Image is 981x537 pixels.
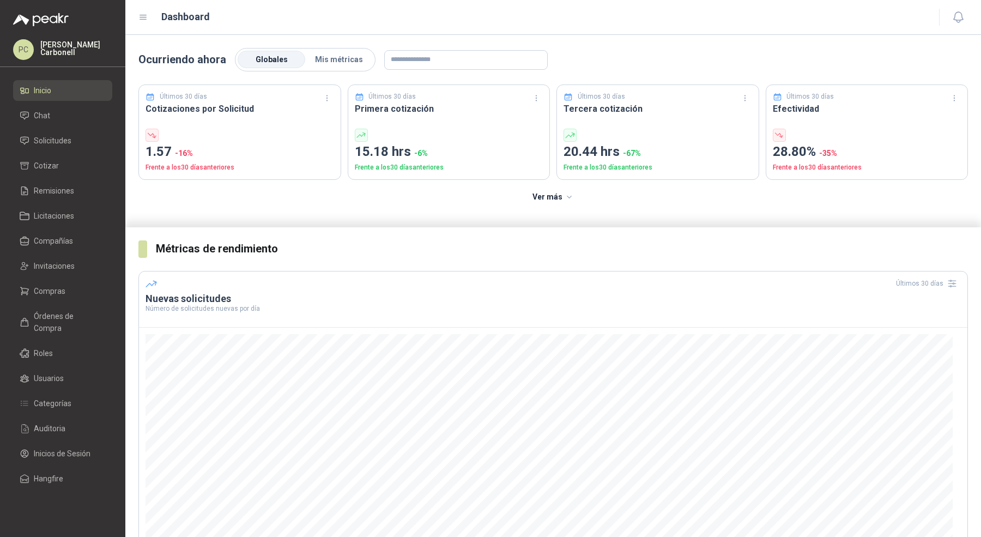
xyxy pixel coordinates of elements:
[13,206,112,226] a: Licitaciones
[13,418,112,439] a: Auditoria
[34,347,53,359] span: Roles
[138,51,226,68] p: Ocurriendo ahora
[146,142,334,162] p: 1.57
[34,235,73,247] span: Compañías
[355,142,543,162] p: 15.18 hrs
[34,473,63,485] span: Hangfire
[13,13,69,26] img: Logo peakr
[146,102,334,116] h3: Cotizaciones por Solicitud
[13,368,112,389] a: Usuarios
[161,9,210,25] h1: Dashboard
[146,292,961,305] h3: Nuevas solicitudes
[355,162,543,173] p: Frente a los 30 días anteriores
[773,162,961,173] p: Frente a los 30 días anteriores
[368,92,416,102] p: Últimos 30 días
[13,105,112,126] a: Chat
[13,155,112,176] a: Cotizar
[34,110,50,122] span: Chat
[34,135,71,147] span: Solicitudes
[786,92,834,102] p: Últimos 30 días
[13,281,112,301] a: Compras
[34,85,51,96] span: Inicio
[146,305,961,312] p: Número de solicitudes nuevas por día
[13,343,112,364] a: Roles
[773,142,961,162] p: 28.80%
[13,231,112,251] a: Compañías
[34,210,74,222] span: Licitaciones
[13,393,112,414] a: Categorías
[34,260,75,272] span: Invitaciones
[13,130,112,151] a: Solicitudes
[564,162,752,173] p: Frente a los 30 días anteriores
[13,306,112,339] a: Órdenes de Compra
[34,397,71,409] span: Categorías
[578,92,625,102] p: Últimos 30 días
[13,80,112,101] a: Inicio
[34,372,64,384] span: Usuarios
[13,180,112,201] a: Remisiones
[34,310,102,334] span: Órdenes de Compra
[819,149,837,158] span: -35 %
[40,41,112,56] p: [PERSON_NAME] Carbonell
[13,256,112,276] a: Invitaciones
[256,55,288,64] span: Globales
[13,443,112,464] a: Inicios de Sesión
[315,55,363,64] span: Mis métricas
[564,142,752,162] p: 20.44 hrs
[526,186,580,208] button: Ver más
[34,160,59,172] span: Cotizar
[146,162,334,173] p: Frente a los 30 días anteriores
[34,448,90,460] span: Inicios de Sesión
[34,285,65,297] span: Compras
[156,240,968,257] h3: Métricas de rendimiento
[34,185,74,197] span: Remisiones
[773,102,961,116] h3: Efectividad
[414,149,428,158] span: -6 %
[13,468,112,489] a: Hangfire
[564,102,752,116] h3: Tercera cotización
[34,423,65,435] span: Auditoria
[896,275,961,292] div: Últimos 30 días
[355,102,543,116] h3: Primera cotización
[13,39,34,60] div: PC
[160,92,207,102] p: Últimos 30 días
[175,149,193,158] span: -16 %
[623,149,641,158] span: -67 %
